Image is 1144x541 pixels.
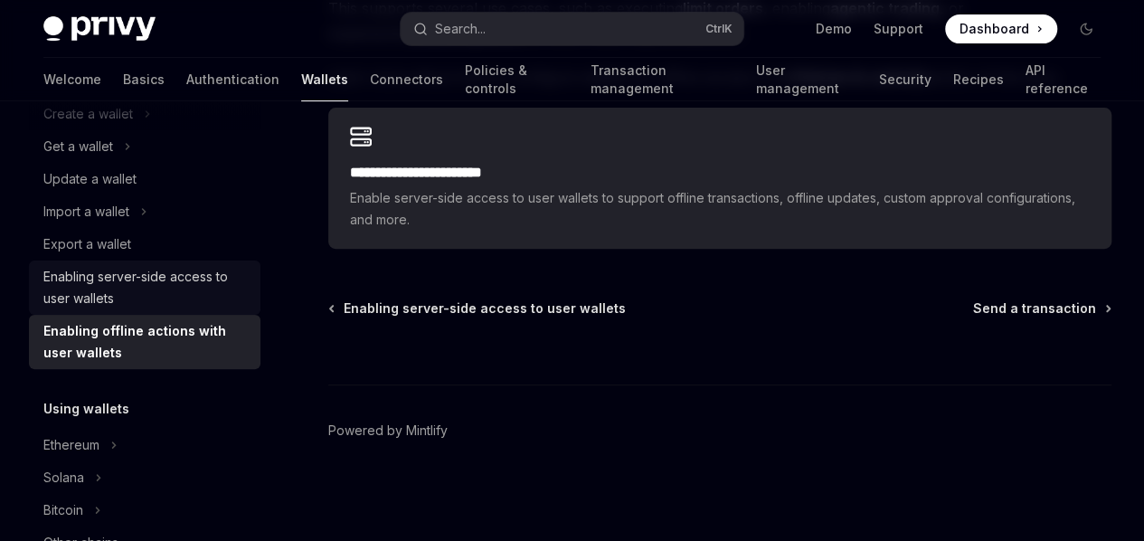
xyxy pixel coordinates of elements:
a: Policies & controls [465,58,569,101]
div: Ethereum [43,434,99,456]
a: Send a transaction [973,299,1110,318]
div: Import a wallet [43,201,129,223]
a: Connectors [370,58,443,101]
a: Welcome [43,58,101,101]
a: Enabling server-side access to user wallets [330,299,626,318]
div: Search... [435,18,486,40]
a: Enabling server-side access to user wallets [29,261,260,315]
span: Enabling server-side access to user wallets [344,299,626,318]
div: Enabling server-side access to user wallets [43,266,250,309]
a: Dashboard [945,14,1057,43]
a: **** **** **** **** ****Enable server-side access to user wallets to support offline transactions... [328,108,1111,249]
div: Solana [43,467,84,489]
div: Update a wallet [43,168,137,190]
a: Demo [816,20,852,38]
button: Import a wallet [29,195,260,228]
button: Ethereum [29,429,260,461]
a: Security [879,58,931,101]
a: Support [874,20,923,38]
div: Export a wallet [43,233,131,255]
a: Export a wallet [29,228,260,261]
a: User management [755,58,857,101]
a: API reference [1025,58,1101,101]
div: Enabling offline actions with user wallets [43,320,250,364]
span: Send a transaction [973,299,1096,318]
div: Bitcoin [43,499,83,521]
button: Bitcoin [29,494,260,527]
span: Ctrl K [705,22,733,36]
a: Authentication [186,58,279,101]
a: Powered by Mintlify [328,422,448,440]
button: Toggle dark mode [1072,14,1101,43]
span: Dashboard [960,20,1029,38]
img: dark logo [43,16,156,42]
a: Basics [123,58,165,101]
a: Recipes [952,58,1003,101]
a: Enabling offline actions with user wallets [29,315,260,369]
span: Enable server-side access to user wallets to support offline transactions, offline updates, custo... [350,187,1090,231]
a: Wallets [301,58,348,101]
button: Solana [29,461,260,494]
button: Get a wallet [29,130,260,163]
button: Search...CtrlK [401,13,743,45]
a: Transaction management [591,58,734,101]
a: Update a wallet [29,163,260,195]
div: Get a wallet [43,136,113,157]
h5: Using wallets [43,398,129,420]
